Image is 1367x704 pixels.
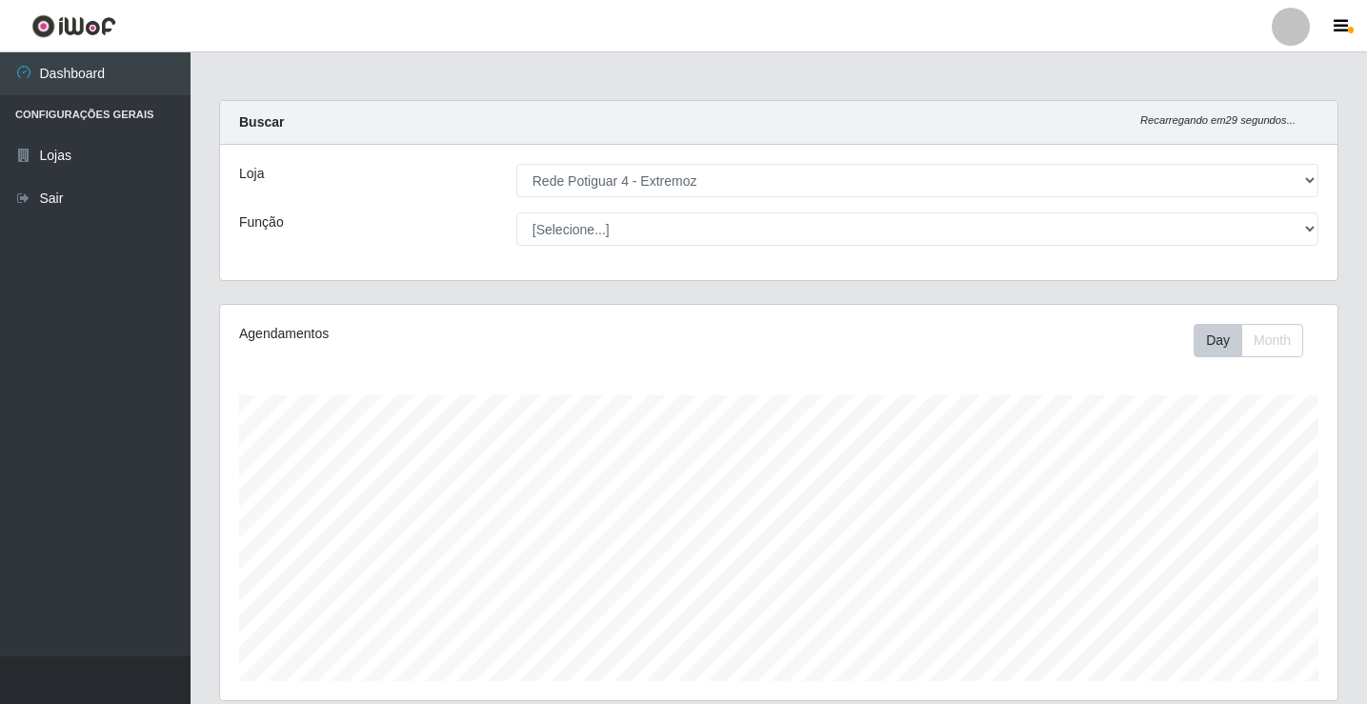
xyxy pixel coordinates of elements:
[1241,324,1303,357] button: Month
[239,324,673,344] div: Agendamentos
[239,164,264,184] label: Loja
[239,212,284,232] label: Função
[1194,324,1242,357] button: Day
[1140,114,1296,126] i: Recarregando em 29 segundos...
[1194,324,1303,357] div: First group
[1194,324,1318,357] div: Toolbar with button groups
[31,14,116,38] img: CoreUI Logo
[239,114,284,130] strong: Buscar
